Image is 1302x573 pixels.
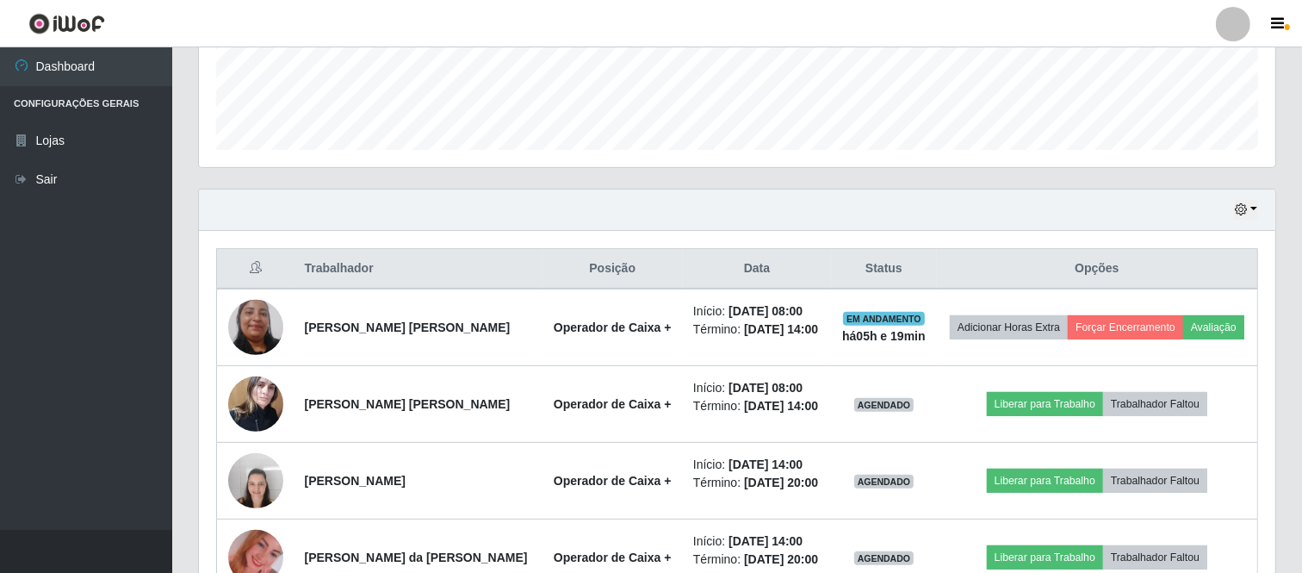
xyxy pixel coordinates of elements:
[842,329,926,343] strong: há 05 h e 19 min
[693,321,821,339] li: Término:
[554,321,672,334] strong: Operador de Caixa +
[28,13,105,34] img: CoreUI Logo
[843,312,925,326] span: EM ANDAMENTO
[305,474,406,488] strong: [PERSON_NAME]
[693,533,821,551] li: Início:
[228,269,283,385] img: 1701346720849.jpeg
[693,379,821,397] li: Início:
[554,397,672,411] strong: Operador de Caixa +
[854,551,914,565] span: AGENDADO
[554,474,672,488] strong: Operador de Caixa +
[1068,315,1183,339] button: Forçar Encerramento
[1183,315,1244,339] button: Avaliação
[693,551,821,569] li: Término:
[987,392,1103,416] button: Liberar para Trabalho
[228,367,283,440] img: 1702689454641.jpeg
[305,397,511,411] strong: [PERSON_NAME] [PERSON_NAME]
[1103,545,1207,570] button: Trabalhador Faltou
[854,398,914,412] span: AGENDADO
[744,552,818,566] time: [DATE] 20:00
[1103,392,1207,416] button: Trabalhador Faltou
[854,475,914,489] span: AGENDADO
[554,551,672,564] strong: Operador de Caixa +
[294,249,542,290] th: Trabalhador
[744,399,818,413] time: [DATE] 14:00
[950,315,1068,339] button: Adicionar Horas Extra
[683,249,831,290] th: Data
[693,456,821,474] li: Início:
[831,249,937,290] th: Status
[1103,469,1207,493] button: Trabalhador Faltou
[937,249,1258,290] th: Opções
[693,302,821,321] li: Início:
[542,249,683,290] th: Posição
[987,469,1103,493] button: Liberar para Trabalho
[987,545,1103,570] button: Liberar para Trabalho
[728,534,803,548] time: [DATE] 14:00
[305,321,511,334] strong: [PERSON_NAME] [PERSON_NAME]
[228,444,283,517] img: 1655230904853.jpeg
[305,551,528,564] strong: [PERSON_NAME] da [PERSON_NAME]
[728,458,803,471] time: [DATE] 14:00
[728,381,803,395] time: [DATE] 08:00
[693,397,821,415] li: Término:
[744,476,818,489] time: [DATE] 20:00
[728,304,803,318] time: [DATE] 08:00
[693,474,821,492] li: Término:
[744,322,818,336] time: [DATE] 14:00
